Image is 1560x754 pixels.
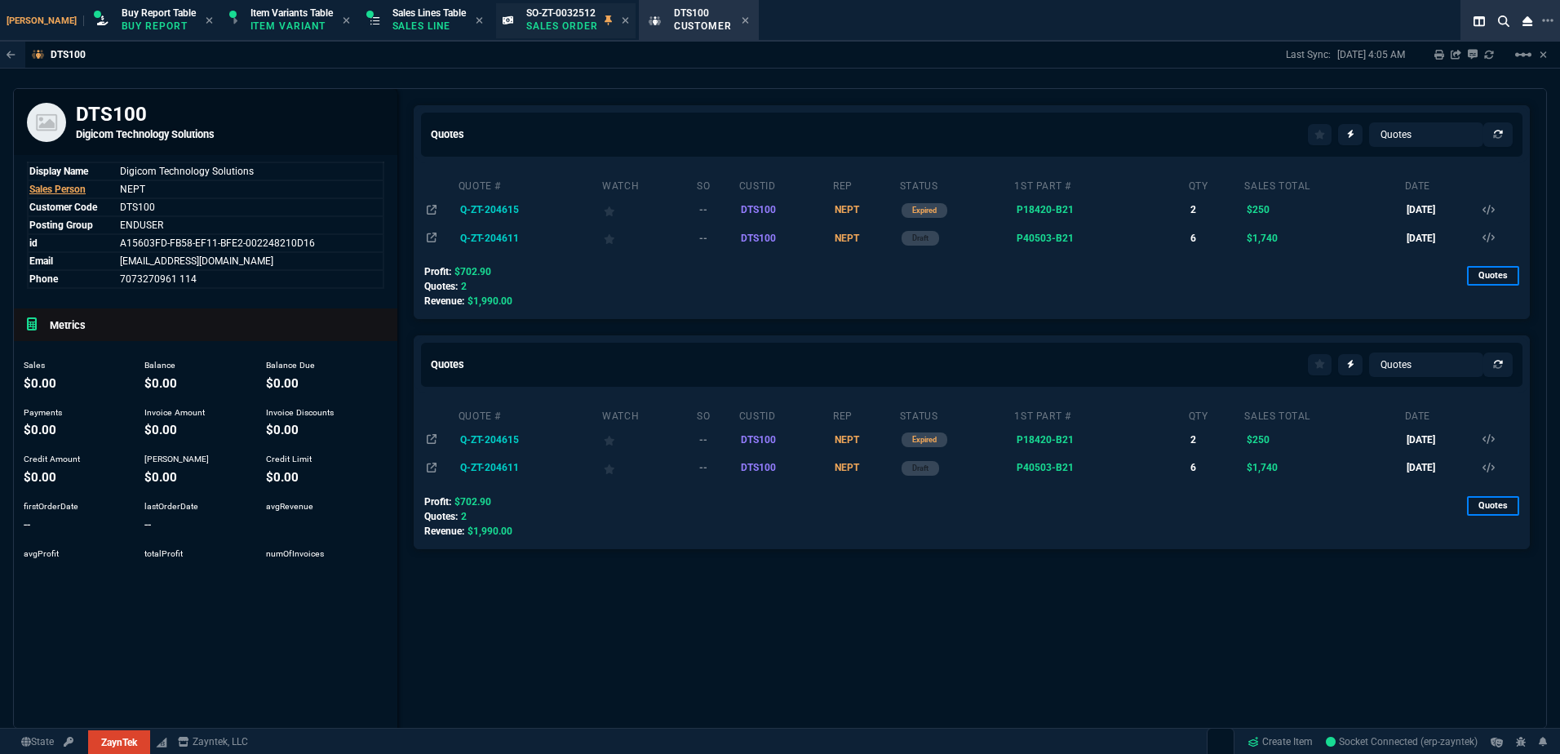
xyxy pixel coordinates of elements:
[51,48,86,61] p: DTS100
[1540,48,1547,61] a: Hide Workbench
[1013,403,1188,426] th: 1st Part #
[427,233,437,244] nx-icon: Open In Opposite Panel
[24,360,45,370] span: Sales
[206,15,213,28] nx-icon: Close Tab
[674,20,733,33] p: Customer
[28,270,383,288] tr: Name
[120,255,273,267] span: Name
[24,454,80,464] span: Credit Amount
[7,16,84,26] span: [PERSON_NAME]
[742,15,749,28] nx-icon: Close Tab
[1404,173,1480,196] th: Date
[427,462,437,473] nx-icon: Open In Opposite Panel
[1326,734,1478,749] a: GXpiestHDpFhGWnZAAAy
[1017,434,1074,446] span: P18420-B21
[424,526,464,537] span: Revenue:
[912,462,928,475] p: draft
[1013,173,1188,196] th: 1st Part #
[28,216,383,234] tr: Customer Type
[122,20,196,33] p: Buy Report
[7,49,16,60] nx-icon: Back to Table
[144,470,177,485] span: debitAmount
[696,454,738,481] td: --
[392,20,466,33] p: Sales Line
[24,501,78,512] span: firstOrderDate
[696,403,738,426] th: SO
[424,511,458,522] span: Quotes:
[832,426,899,454] td: NEPT
[76,102,384,126] h3: DTS100
[266,470,299,485] span: creditLimit
[696,196,738,224] td: --
[1188,196,1243,224] td: 2
[1243,224,1403,251] td: $1,740
[29,184,86,195] span: Sales Person
[1404,454,1480,481] td: [DATE]
[144,376,177,391] span: balance
[120,273,197,285] span: Name
[29,166,88,177] span: Display Name
[427,204,437,215] nx-icon: Open In Opposite Panel
[832,403,899,426] th: Rep
[29,202,97,213] span: Customer Code
[424,496,451,508] span: Profit:
[24,407,62,418] span: Payments
[120,166,254,177] span: Name
[1017,460,1186,475] nx-fornida-value: HPE 960GB SATA 6G Mixed Use SFF BC Multi Vendor SSD
[1467,11,1491,31] nx-icon: Split Panels
[738,196,832,224] td: DTS100
[343,15,350,28] nx-icon: Close Tab
[424,281,458,292] span: Quotes:
[1337,48,1405,61] p: [DATE] 4:05 AM
[16,734,59,749] a: Global State
[266,454,312,464] span: Credit Limit
[1467,496,1519,516] p: Quotes
[144,517,151,532] span: --
[173,734,253,749] a: msbcCompanyName
[122,7,196,19] span: Buy Report Table
[832,196,899,224] td: NEPT
[458,173,601,196] th: Quote #
[144,501,198,512] span: lastOrderDate
[1188,224,1243,251] td: 6
[24,548,59,559] span: avgProfit
[29,273,58,285] span: Phone
[424,295,464,307] span: Revenue:
[266,548,324,559] span: numOfInvoices
[144,360,175,370] span: Balance
[120,202,155,213] a: Name
[1188,173,1243,196] th: Qty
[24,470,56,485] span: creditAmount
[601,403,696,426] th: Watch
[832,454,899,481] td: NEPT
[28,198,383,216] tr: Name
[458,224,601,251] td: Q-ZT-204611
[1404,196,1480,224] td: [DATE]
[1243,196,1403,224] td: $250
[1513,45,1533,64] mat-icon: Example home icon
[738,173,832,196] th: CustId
[144,407,205,418] span: Invoice Amount
[250,7,333,19] span: Item Variants Table
[738,426,832,454] td: DTS100
[696,224,738,251] td: --
[1017,462,1074,473] span: P40503-B21
[1516,11,1539,31] nx-icon: Close Workbench
[454,266,491,277] span: $702.90
[476,15,483,28] nx-icon: Close Tab
[738,403,832,426] th: CustId
[1017,204,1074,215] span: P18420-B21
[1017,202,1186,217] nx-fornida-value: HPE 240GB SATA RI SFF SC MV SSD
[29,237,38,249] span: id
[674,7,709,19] span: DTS100
[1188,426,1243,454] td: 2
[832,173,899,196] th: Rep
[24,517,30,532] span: --
[604,428,694,451] div: Add to Watchlist
[266,360,315,370] span: Balance Due
[24,423,56,437] span: payments
[696,173,738,196] th: SO
[604,227,694,250] div: Add to Watchlist
[458,403,601,426] th: Quote #
[622,15,629,28] nx-icon: Close Tab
